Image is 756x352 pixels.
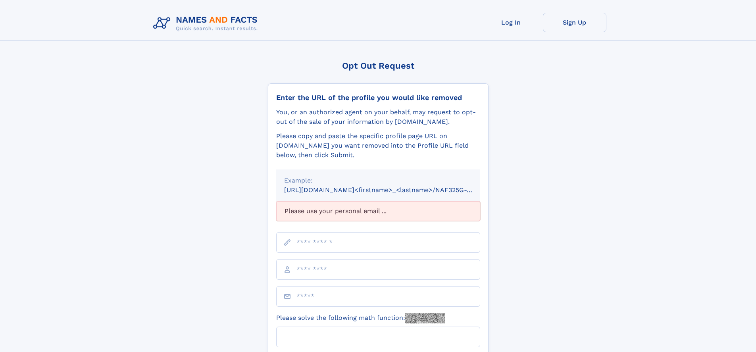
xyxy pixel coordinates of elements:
div: Example: [284,176,472,185]
div: Opt Out Request [268,61,489,71]
img: Logo Names and Facts [150,13,264,34]
div: You, or an authorized agent on your behalf, may request to opt-out of the sale of your informatio... [276,108,480,127]
small: [URL][DOMAIN_NAME]<firstname>_<lastname>/NAF325G-xxxxxxxx [284,186,495,194]
a: Sign Up [543,13,606,32]
label: Please solve the following math function: [276,313,445,323]
div: Enter the URL of the profile you would like removed [276,93,480,102]
div: Please copy and paste the specific profile page URL on [DOMAIN_NAME] you want removed into the Pr... [276,131,480,160]
a: Log In [479,13,543,32]
div: Please use your personal email ... [276,201,480,221]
